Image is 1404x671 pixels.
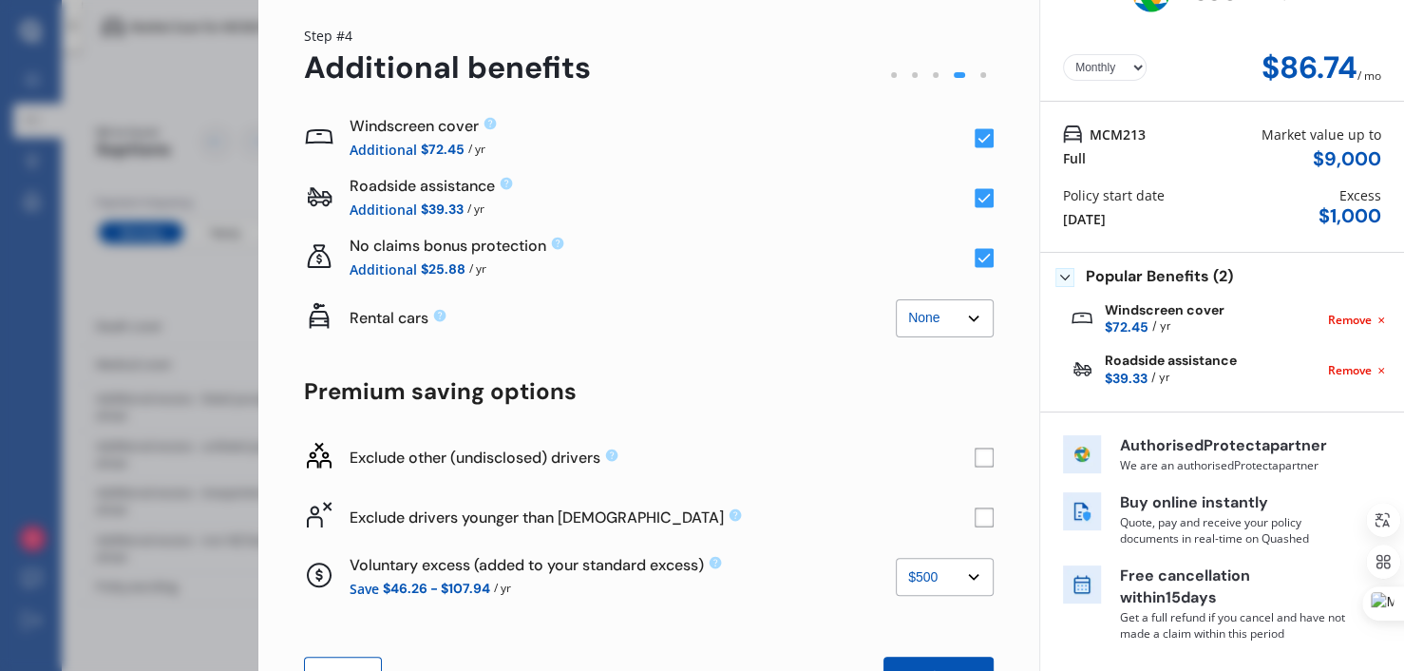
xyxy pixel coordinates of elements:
[1063,209,1106,229] div: [DATE]
[350,259,417,280] span: Additional
[1120,514,1348,546] p: Quote, pay and receive your policy documents in real-time on Quashed
[1105,353,1237,388] div: Roadside assistance
[1319,205,1381,227] div: $ 1,000
[1063,566,1101,604] img: free cancel icon
[1120,492,1348,514] p: Buy online instantly
[1328,312,1372,329] span: Remove
[1357,50,1381,86] div: / mo
[1063,185,1165,205] div: Policy start date
[421,199,464,220] span: $39.33
[1090,125,1146,144] span: MCM213
[1105,317,1148,337] span: $72.45
[350,448,975,468] div: Exclude other (undisclosed) drivers
[1120,566,1348,609] p: Free cancellation within 15 days
[350,176,975,196] div: Roadside assistance
[304,378,994,405] div: Premium saving options
[350,199,417,220] span: Additional
[1120,609,1348,642] p: Get a full refund if you cancel and have not made a claim within this period
[1313,148,1381,170] div: $ 9,000
[468,139,485,161] span: / yr
[1063,148,1086,168] div: Full
[1151,369,1169,389] span: / yr
[1063,435,1101,473] img: insurer icon
[350,116,975,136] div: Windscreen cover
[1105,302,1224,337] div: Windscreen cover
[350,236,975,256] div: No claims bonus protection
[1152,317,1170,337] span: / yr
[1262,125,1381,144] div: Market value up to
[494,578,511,600] span: / yr
[421,259,465,280] span: $25.88
[1262,50,1357,86] div: $86.74
[350,508,975,527] div: Exclude drivers younger than [DEMOGRAPHIC_DATA]
[383,578,490,600] span: $46.26 - $107.94
[1120,435,1348,457] p: Authorised Protecta partner
[1105,369,1148,389] span: $39.33
[304,26,591,46] div: Step # 4
[469,259,486,280] span: / yr
[1120,457,1348,473] p: We are an authorised Protecta partner
[1328,362,1372,379] span: Remove
[350,139,417,161] span: Additional
[467,199,484,220] span: / yr
[1339,185,1381,205] div: Excess
[421,139,465,161] span: $72.45
[350,578,379,600] span: Save
[350,555,896,575] div: Voluntary excess (added to your standard excess)
[1086,268,1233,287] span: Popular Benefits (2)
[350,308,896,328] div: Rental cars
[304,50,591,86] div: Additional benefits
[1063,492,1101,530] img: buy online icon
